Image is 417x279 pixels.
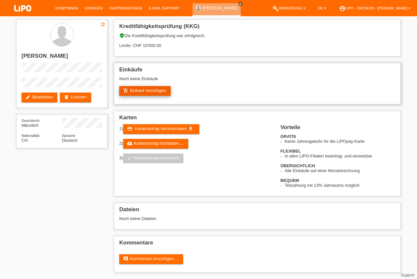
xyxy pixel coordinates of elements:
a: Einkäufe [81,6,106,10]
a: buildWerkzeuge ▾ [269,6,309,10]
i: delete [64,95,69,100]
li: Alle Einkäufe auf einer Monatsrechnung [285,168,395,173]
div: 3) [119,154,272,163]
h2: [PERSON_NAME] [22,53,102,63]
h2: Kommentare [119,240,395,249]
a: Support [401,273,414,277]
i: account_circle [339,5,346,12]
i: star_border [100,21,106,27]
span: Sprache [62,134,75,138]
div: Noch keine Einkäufe [119,76,395,86]
a: LIPO pay [7,13,39,18]
li: Keine Jahresgebühr für die LIPOpay-Karte [285,139,395,144]
i: credit_card [127,126,132,131]
h2: Vorteile [280,124,395,134]
b: FLEXIBEL [280,149,301,154]
a: add_shopping_cartEinkauf hinzufügen [119,86,171,96]
li: Teilzahlung mit 13% Jahreszins möglich [285,183,395,188]
span: Nationalität [22,134,39,138]
a: E-Mail Support [146,6,183,10]
i: build [272,5,279,12]
a: cloud_uploadKartenantrag hochladen ... [123,139,188,149]
div: 2) [119,139,272,149]
i: get_app [188,126,193,131]
a: credit_card Kartenantrag herunterladen get_app [123,124,199,134]
h2: Einkäufe [119,66,395,76]
i: cloud_upload [127,141,132,146]
i: comment [123,256,128,261]
i: close [239,2,242,6]
h2: Dateien [119,206,395,216]
i: verified_user [119,33,124,38]
div: Noch keine Dateien [119,216,318,221]
b: BEQUEM [280,178,299,183]
a: star_border [100,21,106,28]
div: Die Kreditfähigkeitsprüfung war erfolgreich. Limite: CHF 10'000.00 [119,33,395,53]
span: Kartenantrag herunterladen [135,126,187,131]
a: checkKartenantrag einreichen [123,154,184,163]
a: DE ▾ [315,6,329,10]
b: ÜBERSICHTLICH [280,163,315,168]
a: deleteLöschen [60,93,91,102]
span: Schweiz [22,138,28,143]
h2: Kreditfähigkeitsprüfung (KKG) [119,23,395,33]
a: Kund*innen [52,6,81,10]
a: commentKommentar hinzufügen ... [119,254,183,264]
a: account_circleLIPO - Dietikon - [PERSON_NAME] ▾ [336,6,414,10]
div: Männlich [22,118,62,128]
i: check [127,155,132,161]
a: editBearbeiten [22,93,57,102]
a: close [238,2,243,6]
span: Deutsch [62,138,78,143]
div: 1) [119,124,272,134]
i: edit [25,95,31,100]
li: In allen LIPO-Filialen beantrag- und einsetzbar [285,154,395,158]
span: Geschlecht [22,119,39,123]
b: GRATIS [280,134,296,139]
a: Kartenanträge [107,6,146,10]
i: add_shopping_cart [123,88,128,93]
h2: Karten [119,114,395,124]
a: [PERSON_NAME] [203,6,237,10]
